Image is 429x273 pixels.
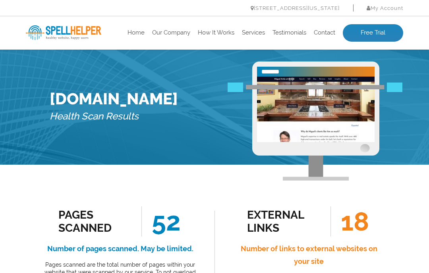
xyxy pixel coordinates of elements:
[50,108,178,125] h5: Health Scan Results
[232,242,385,267] h4: Number of links to external websites on your site
[58,208,130,235] div: Pages Scanned
[50,89,178,108] h1: [DOMAIN_NAME]
[44,242,197,255] h4: Number of pages scanned. May be limited.
[252,62,379,181] img: Free Webiste Analysis
[330,206,369,236] span: 18
[257,77,375,142] img: Free Website Analysis
[141,206,181,236] span: 52
[247,208,319,235] div: external links
[228,83,402,92] img: Free Webiste Analysis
